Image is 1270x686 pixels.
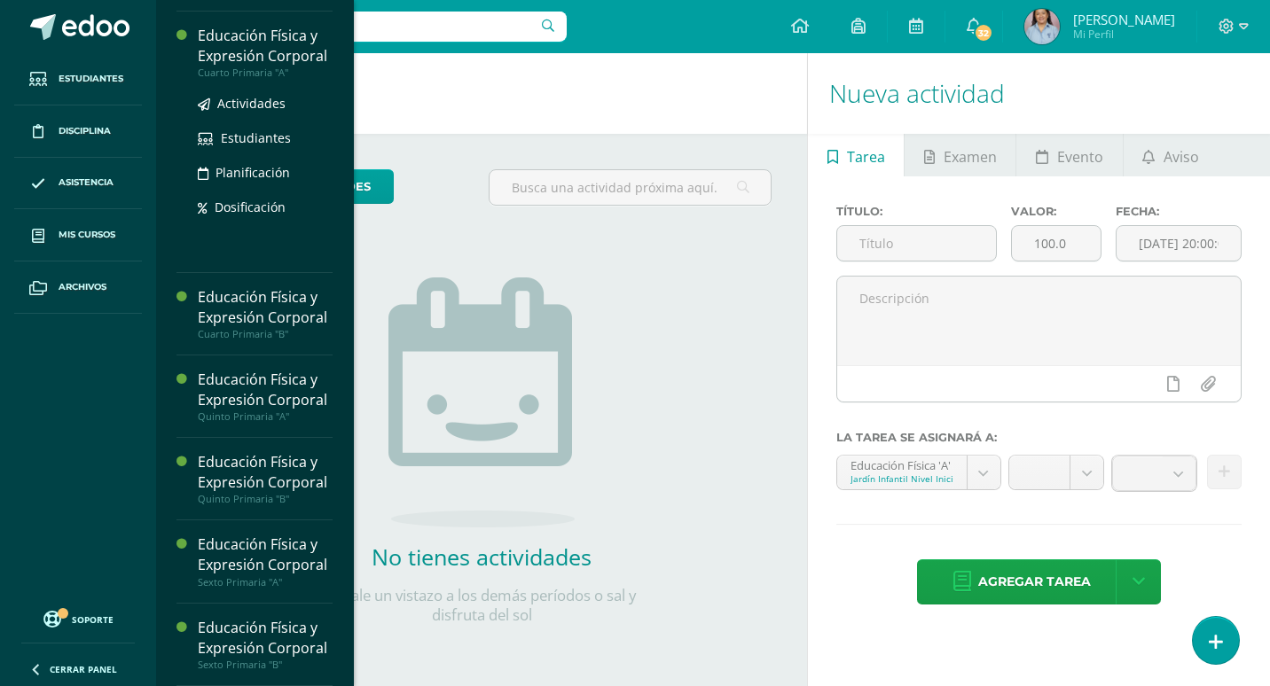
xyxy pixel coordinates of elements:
span: Estudiantes [221,129,291,146]
a: Asistencia [14,158,142,210]
a: Educación Física y Expresión CorporalQuinto Primaria "A" [198,370,333,423]
input: Puntos máximos [1012,226,1101,261]
span: Evento [1057,136,1103,178]
span: Soporte [72,613,114,626]
div: Sexto Primaria "A" [198,576,333,589]
input: Busca un usuario... [168,12,567,42]
span: Mis cursos [59,228,115,242]
h1: Actividades [177,53,786,134]
a: Educación Física y Expresión CorporalSexto Primaria "B" [198,618,333,671]
a: Educación Física 'A'Jardín Infantil Nivel Inicial y Preprimaria [837,456,1000,489]
div: Cuarto Primaria "A" [198,66,333,79]
a: Estudiantes [198,128,333,148]
div: Cuarto Primaria "B" [198,328,333,340]
span: [PERSON_NAME] [1073,11,1175,28]
span: Mi Perfil [1073,27,1175,42]
a: Aviso [1124,134,1219,176]
span: Archivos [59,280,106,294]
h1: Nueva actividad [829,53,1249,134]
a: Tarea [808,134,904,176]
div: Educación Física y Expresión Corporal [198,534,333,575]
label: Fecha: [1116,205,1242,218]
div: Educación Física y Expresión Corporal [198,618,333,659]
span: Examen [944,136,997,178]
span: Asistencia [59,175,114,190]
div: Quinto Primaria "A" [198,410,333,423]
label: La tarea se asignará a: [836,431,1242,444]
img: 2ac09ba6cb25e379ebd63ecb0abecd2f.png [1024,9,1060,44]
div: Educación Física y Expresión Corporal [198,452,333,493]
label: Título: [836,205,997,218]
a: Educación Física y Expresión CorporalQuinto Primaria "B" [198,452,333,505]
span: Estudiantes [59,72,123,86]
a: Examen [905,134,1015,176]
a: Educación Física y Expresión CorporalCuarto Primaria "A" [198,26,333,79]
span: Planificación [216,164,290,181]
p: Échale un vistazo a los demás períodos o sal y disfruta del sol [304,586,659,625]
span: Dosificación [215,199,286,215]
span: Tarea [847,136,885,178]
div: Jardín Infantil Nivel Inicial y Preprimaria [851,472,953,485]
a: Mis cursos [14,209,142,261]
span: Cerrar panel [50,663,117,675]
input: Busca una actividad próxima aquí... [490,170,771,205]
a: Disciplina [14,105,142,158]
div: Sexto Primaria "B" [198,659,333,671]
h2: No tienes actividades [304,542,659,572]
input: Fecha de entrega [1117,226,1241,261]
input: Título [837,226,996,261]
span: Disciplina [59,124,111,138]
a: Soporte [21,606,135,630]
label: Valor: [1011,205,1101,218]
div: Quinto Primaria "B" [198,493,333,505]
a: Dosificación [198,197,333,217]
a: Planificación [198,162,333,183]
div: Educación Física 'A' [851,456,953,472]
a: Actividades [198,93,333,113]
a: Archivos [14,261,142,314]
span: Agregar tarea [978,560,1091,604]
a: Evento [1016,134,1122,176]
span: Aviso [1164,136,1199,178]
a: Educación Física y Expresión CorporalCuarto Primaria "B" [198,287,333,340]
a: Educación Física y Expresión CorporalSexto Primaria "A" [198,534,333,588]
span: 32 [974,23,993,43]
span: Actividades [217,95,286,112]
img: no_activities.png [388,277,575,527]
a: Estudiantes [14,53,142,105]
div: Educación Física y Expresión Corporal [198,370,333,410]
div: Educación Física y Expresión Corporal [198,287,333,328]
div: Educación Física y Expresión Corporal [198,26,333,66]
